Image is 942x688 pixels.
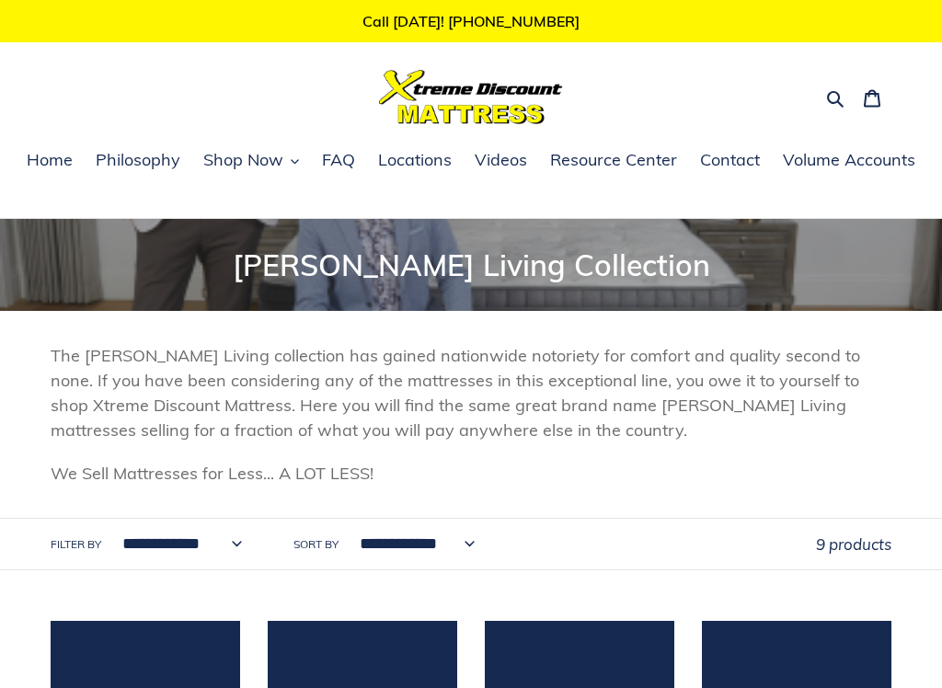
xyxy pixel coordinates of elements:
[313,147,364,175] a: FAQ
[369,147,461,175] a: Locations
[86,147,190,175] a: Philosophy
[51,536,101,553] label: Filter by
[51,343,891,442] p: The [PERSON_NAME] Living collection has gained nationwide notoriety for comfort and quality secon...
[475,149,527,171] span: Videos
[194,147,308,175] button: Shop Now
[233,247,710,283] span: [PERSON_NAME] Living Collection
[700,149,760,171] span: Contact
[774,147,925,175] a: Volume Accounts
[293,536,339,553] label: Sort by
[541,147,686,175] a: Resource Center
[465,147,536,175] a: Videos
[203,149,283,171] span: Shop Now
[17,147,82,175] a: Home
[378,149,452,171] span: Locations
[379,70,563,124] img: Xtreme Discount Mattress
[96,149,180,171] span: Philosophy
[27,149,73,171] span: Home
[322,149,355,171] span: FAQ
[691,147,769,175] a: Contact
[783,149,915,171] span: Volume Accounts
[816,534,891,554] span: 9 products
[550,149,677,171] span: Resource Center
[51,461,891,486] p: We Sell Mattresses for Less... A LOT LESS!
